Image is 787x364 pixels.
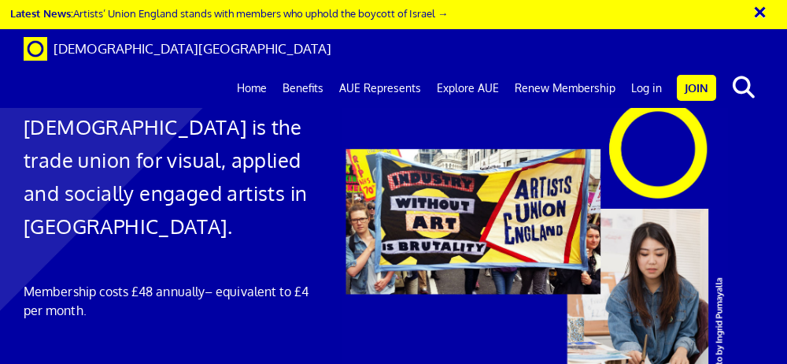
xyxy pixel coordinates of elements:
a: Brand [DEMOGRAPHIC_DATA][GEOGRAPHIC_DATA] [12,29,343,69]
p: Membership costs £48 annually – equivalent to £4 per month. [24,282,318,320]
h1: [DEMOGRAPHIC_DATA] is the trade union for visual, applied and socially engaged artists in [GEOGRA... [24,110,318,243]
span: [DEMOGRAPHIC_DATA][GEOGRAPHIC_DATA] [54,40,331,57]
a: Latest News:Artists’ Union England stands with members who uphold the boycott of Israel → [10,6,448,20]
a: Explore AUE [429,69,507,108]
a: Join [677,75,716,101]
strong: Latest News: [10,6,73,20]
a: Log in [623,69,670,108]
a: Home [229,69,275,108]
button: search [719,71,767,104]
a: Benefits [275,69,331,108]
a: Renew Membership [507,69,623,108]
a: AUE Represents [331,69,429,108]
